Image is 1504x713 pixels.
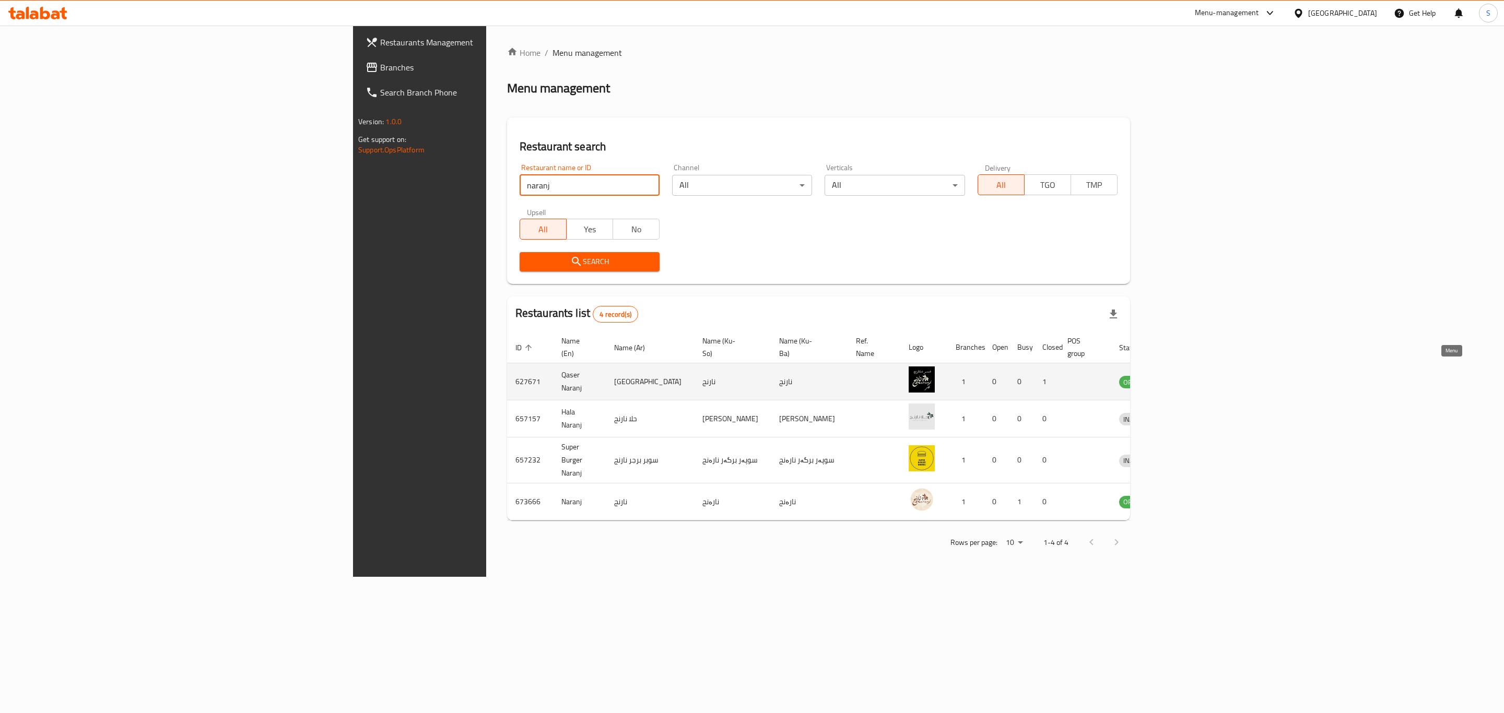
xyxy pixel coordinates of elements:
td: حلا نارنج [606,400,694,437]
span: No [617,222,655,237]
span: Branches [380,61,596,74]
span: Restaurants Management [380,36,596,49]
span: OPEN [1119,496,1145,508]
th: Busy [1009,331,1034,363]
input: Search for restaurant name or ID.. [520,175,660,196]
h2: Restaurant search [520,139,1118,155]
button: All [978,174,1025,195]
td: 1 [947,400,984,437]
div: OPEN [1119,376,1145,388]
button: All [520,219,567,240]
span: Get support on: [358,133,406,146]
span: OPEN [1119,376,1145,388]
th: Closed [1034,331,1059,363]
div: Total records count [593,306,638,323]
p: 1-4 of 4 [1043,536,1068,549]
span: Version: [358,115,384,128]
td: سوپەر برگەر نارەنج [771,437,848,483]
span: Search Branch Phone [380,86,596,99]
span: Name (Ar) [614,341,659,354]
td: نارنج [694,363,771,400]
td: 0 [1034,437,1059,483]
div: All [825,175,965,196]
td: 1 [947,363,984,400]
div: Rows per page: [1002,535,1027,551]
td: 0 [1034,400,1059,437]
span: ID [515,341,535,354]
span: Search [528,255,651,268]
td: نارنج [606,483,694,520]
span: Name (Ku-Ba) [779,335,835,360]
td: 1 [947,437,984,483]
td: 1 [1009,483,1034,520]
label: Upsell [527,208,546,216]
div: Export file [1101,302,1126,327]
a: Support.OpsPlatform [358,143,425,157]
th: Logo [900,331,947,363]
div: INACTIVE [1119,413,1155,425]
img: Qaser Naranj [909,366,935,393]
div: All [672,175,812,196]
button: No [613,219,660,240]
a: Branches [357,55,604,80]
div: OPEN [1119,496,1145,508]
table: enhanced table [507,331,1203,520]
td: 0 [1009,437,1034,483]
button: TGO [1024,174,1071,195]
td: 0 [984,400,1009,437]
button: Search [520,252,660,271]
span: Yes [571,222,609,237]
th: Branches [947,331,984,363]
span: Name (Ku-So) [702,335,758,360]
img: Super Burger Naranj [909,445,935,471]
td: [PERSON_NAME] [694,400,771,437]
th: Open [984,331,1009,363]
span: TGO [1029,177,1067,193]
td: [GEOGRAPHIC_DATA] [606,363,694,400]
span: Status [1119,341,1153,354]
label: Delivery [985,164,1011,171]
td: 1 [947,483,984,520]
td: 0 [1009,400,1034,437]
td: 0 [1009,363,1034,400]
nav: breadcrumb [507,46,1130,59]
span: Name (En) [561,335,593,360]
span: 4 record(s) [593,310,638,319]
td: نارنج [771,363,848,400]
td: 0 [984,363,1009,400]
span: S [1486,7,1490,19]
img: Hala Naranj [909,403,935,430]
a: Search Branch Phone [357,80,604,105]
p: Rows per page: [950,536,997,549]
h2: Menu management [507,80,610,97]
img: Naranj [909,486,935,513]
td: سوبر برجر نارنج [606,437,694,483]
td: نارەنج [694,483,771,520]
span: All [524,222,562,237]
td: سوپەر برگەر نارەنج [694,437,771,483]
a: Restaurants Management [357,30,604,55]
div: Menu-management [1195,7,1259,19]
td: 0 [1034,483,1059,520]
span: TMP [1075,177,1113,193]
td: 0 [984,483,1009,520]
span: INACTIVE [1119,455,1155,467]
td: 0 [984,437,1009,483]
h2: Restaurants list [515,305,638,323]
button: Yes [566,219,613,240]
button: TMP [1071,174,1118,195]
span: INACTIVE [1119,413,1155,425]
span: All [982,177,1020,193]
span: POS group [1067,335,1098,360]
span: 1.0.0 [385,115,402,128]
div: [GEOGRAPHIC_DATA] [1308,7,1377,19]
td: 1 [1034,363,1059,400]
td: نارەنج [771,483,848,520]
span: Ref. Name [856,335,888,360]
td: [PERSON_NAME] [771,400,848,437]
